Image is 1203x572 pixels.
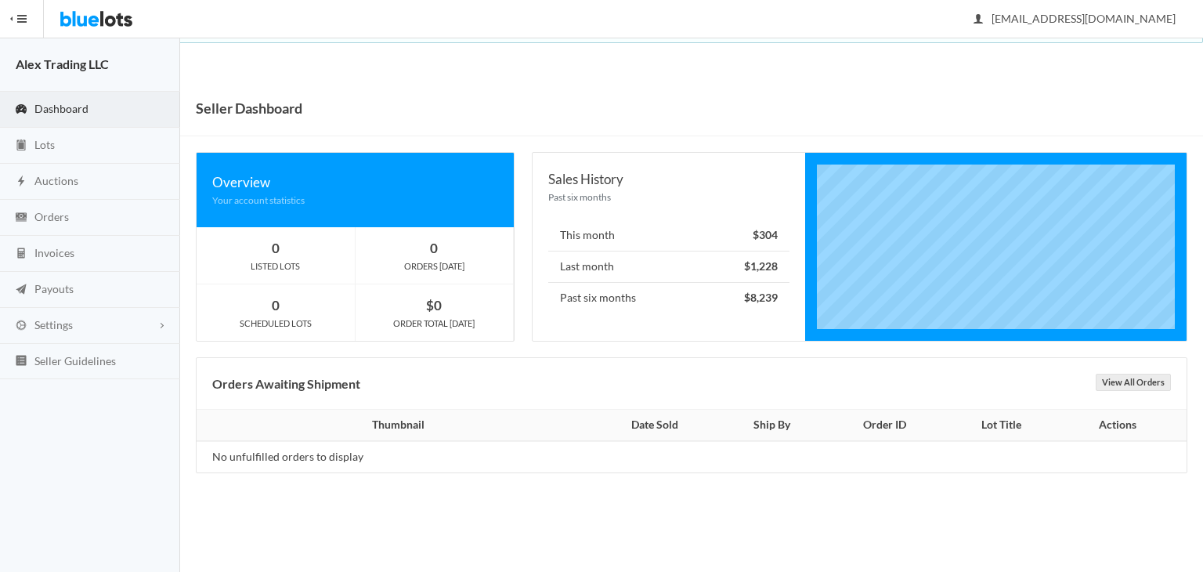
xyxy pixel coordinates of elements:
th: Lot Title [945,410,1059,441]
li: This month [548,220,789,252]
span: Orders [34,210,69,223]
div: SCHEDULED LOTS [197,317,355,331]
b: Orders Awaiting Shipment [212,376,360,391]
ion-icon: person [970,13,986,27]
th: Order ID [825,410,945,441]
div: Past six months [548,190,789,205]
ion-icon: speedometer [13,103,29,118]
strong: $0 [426,297,442,313]
span: Invoices [34,246,74,259]
li: Last month [548,251,789,283]
th: Date Sold [591,410,719,441]
strong: $8,239 [744,291,778,304]
h1: Seller Dashboard [196,96,302,120]
div: ORDER TOTAL [DATE] [356,317,514,331]
div: Overview [212,172,498,193]
a: View All Orders [1096,374,1171,391]
div: LISTED LOTS [197,259,355,273]
div: Sales History [548,168,789,190]
span: Payouts [34,282,74,295]
span: Seller Guidelines [34,354,116,367]
ion-icon: paper plane [13,283,29,298]
ion-icon: clipboard [13,139,29,154]
ion-icon: flash [13,175,29,190]
span: Dashboard [34,102,89,115]
li: Past six months [548,282,789,313]
strong: 0 [272,297,280,313]
strong: Alex Trading LLC [16,56,109,71]
span: [EMAIL_ADDRESS][DOMAIN_NAME] [974,12,1176,25]
th: Thumbnail [197,410,591,441]
span: Settings [34,318,73,331]
div: Your account statistics [212,193,498,208]
strong: $1,228 [744,259,778,273]
ion-icon: cash [13,211,29,226]
ion-icon: calculator [13,247,29,262]
strong: 0 [272,240,280,256]
span: Auctions [34,174,78,187]
ion-icon: list box [13,354,29,369]
span: Lots [34,138,55,151]
ion-icon: cog [13,319,29,334]
th: Ship By [719,410,825,441]
strong: 0 [430,240,438,256]
td: No unfulfilled orders to display [197,441,591,472]
th: Actions [1058,410,1187,441]
strong: $304 [753,228,778,241]
div: ORDERS [DATE] [356,259,514,273]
